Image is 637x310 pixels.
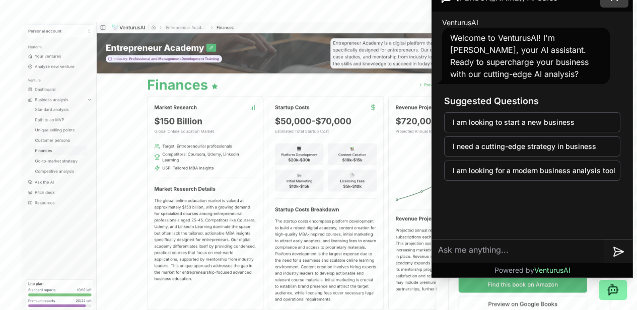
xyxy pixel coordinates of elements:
button: I need a cutting-edge strategy in business [444,136,620,157]
button: I am looking for a modern business analysis tool [444,161,620,181]
span: VenturusAI [534,266,570,274]
h3: Suggested Questions [444,94,620,108]
p: Powered by [494,265,570,275]
button: I am looking to start a new business [444,112,620,132]
span: VenturusAI [442,18,478,28]
span: Welcome to VenturusAI! I'm [PERSON_NAME], your AI assistant. Ready to supercharge your business w... [450,33,589,79]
